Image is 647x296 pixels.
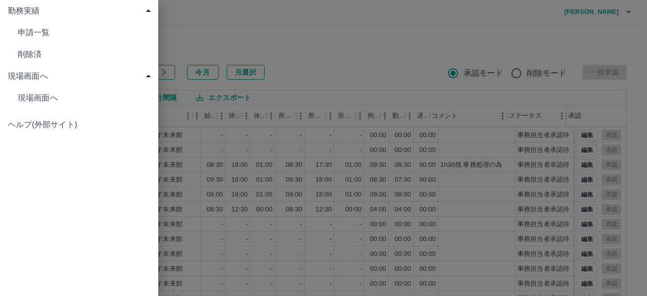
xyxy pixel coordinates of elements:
span: 現場画面へ [8,70,154,82]
span: 申請一覧 [18,27,150,39]
span: 削除済 [18,49,150,60]
span: 勤務実績 [8,5,154,17]
span: 現場画面へ [18,92,150,104]
span: ヘルプ(外部サイト) [8,119,150,131]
